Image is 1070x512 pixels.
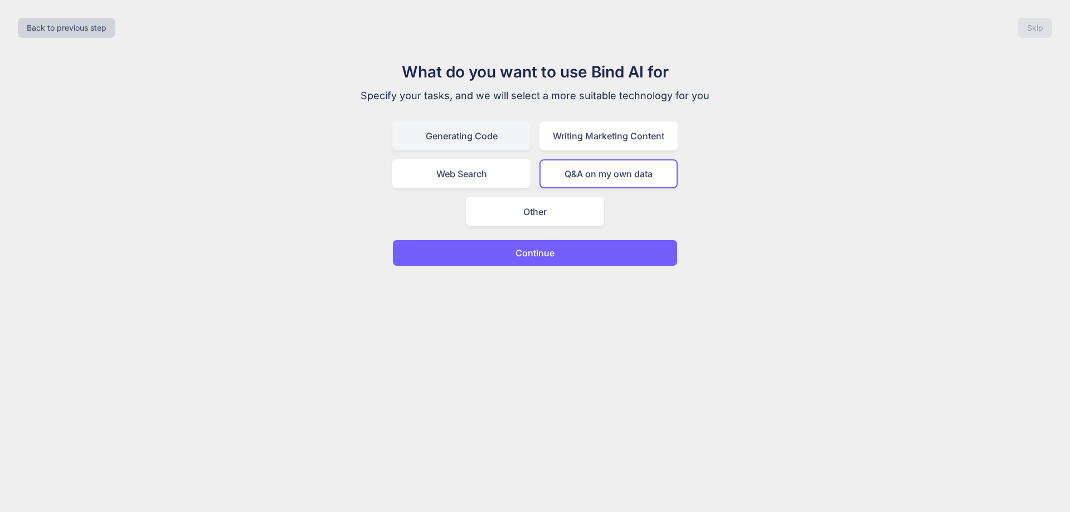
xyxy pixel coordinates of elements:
[1018,18,1052,38] button: Skip
[515,246,555,260] p: Continue
[539,159,678,188] div: Q&A on my own data
[392,159,531,188] div: Web Search
[348,88,722,104] p: Specify your tasks, and we will select a more suitable technology for you
[18,18,115,38] button: Back to previous step
[466,197,604,226] div: Other
[539,121,678,150] div: Writing Marketing Content
[392,240,678,266] button: Continue
[348,60,722,84] h1: What do you want to use Bind AI for
[392,121,531,150] div: Generating Code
